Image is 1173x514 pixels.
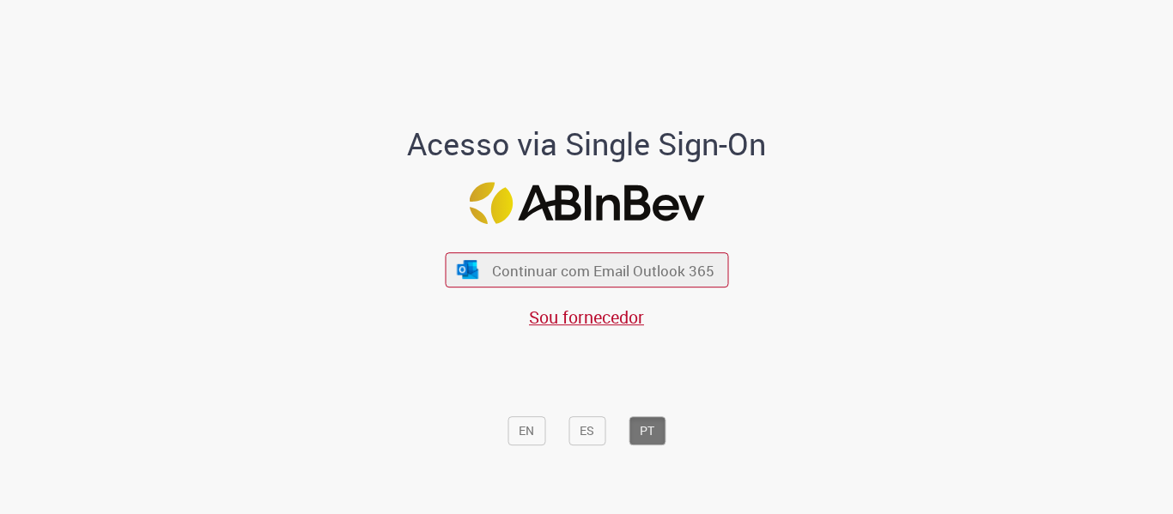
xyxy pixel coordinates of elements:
[492,260,714,280] span: Continuar com Email Outlook 365
[445,252,728,287] button: ícone Azure/Microsoft 360 Continuar com Email Outlook 365
[456,261,480,279] img: ícone Azure/Microsoft 360
[469,182,704,224] img: Logo ABInBev
[629,416,666,445] button: PT
[568,416,605,445] button: ES
[529,305,644,329] a: Sou fornecedor
[507,416,545,445] button: EN
[349,128,825,162] h1: Acesso via Single Sign-On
